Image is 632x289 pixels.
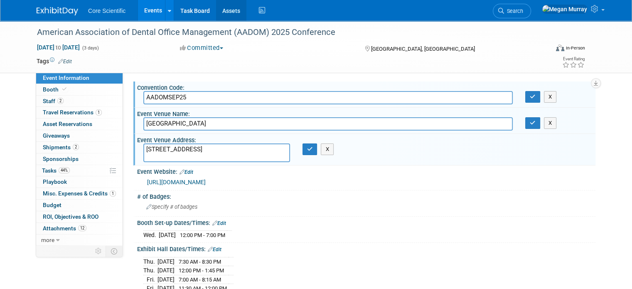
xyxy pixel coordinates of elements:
span: Event Information [43,74,89,81]
button: X [321,143,334,155]
span: Sponsorships [43,156,79,162]
td: [DATE] [159,231,176,240]
a: Playbook [36,176,123,188]
span: ROI, Objectives & ROO [43,213,98,220]
span: 12:00 PM - 1:45 PM [179,267,224,274]
a: Attachments12 [36,223,123,234]
span: 1 [110,190,116,197]
td: Fri. [143,275,157,284]
span: 7:30 AM - 8:30 PM [179,259,221,265]
td: [DATE] [157,275,175,284]
span: Travel Reservations [43,109,102,116]
a: Search [493,4,531,18]
td: Tags [37,57,72,65]
span: Core Scientific [88,7,125,14]
span: 2 [57,98,64,104]
a: ROI, Objectives & ROO [36,211,123,222]
div: Event Website: [137,165,595,176]
div: Convention Code: [137,82,595,92]
a: Edit [180,169,193,175]
a: Misc. Expenses & Credits1 [36,188,123,199]
span: Shipments [43,144,79,151]
span: more [41,237,54,243]
span: Specify # of badges [146,204,197,210]
td: Wed. [143,231,159,240]
td: Personalize Event Tab Strip [91,246,106,257]
td: Thu. [143,266,157,275]
span: Booth [43,86,68,93]
div: Event Rating [562,57,585,61]
button: X [544,91,557,103]
a: Staff2 [36,96,123,107]
span: Attachments [43,225,86,232]
img: ExhibitDay [37,7,78,15]
a: Booth [36,84,123,95]
div: Event Venue Name: [137,108,595,118]
span: 12 [78,225,86,231]
a: Event Information [36,72,123,84]
img: Megan Murray [542,5,588,14]
span: [DATE] [DATE] [37,44,80,51]
div: Booth Set-up Dates/Times: [137,217,595,227]
td: [DATE] [157,257,175,266]
a: Sponsorships [36,153,123,165]
span: [GEOGRAPHIC_DATA], [GEOGRAPHIC_DATA] [371,46,475,52]
span: 2 [73,144,79,150]
button: X [544,117,557,129]
a: [URL][DOMAIN_NAME] [147,179,206,185]
span: Misc. Expenses & Credits [43,190,116,197]
i: Booth reservation complete [62,87,66,91]
a: Tasks44% [36,165,123,176]
span: Giveaways [43,132,70,139]
div: In-Person [566,45,585,51]
a: Giveaways [36,130,123,141]
a: Edit [208,247,221,252]
span: Staff [43,98,64,104]
td: Thu. [143,257,157,266]
a: Edit [58,59,72,64]
span: Tasks [42,167,70,174]
span: Budget [43,202,61,208]
div: Event Venue Address: [137,134,595,144]
div: # of Badges: [137,190,595,201]
button: Committed [177,44,226,52]
a: more [36,235,123,246]
div: Exhibit Hall Dates/Times: [137,243,595,254]
span: 44% [59,167,70,173]
div: Event Format [504,43,585,56]
td: [DATE] [157,266,175,275]
span: Search [504,8,523,14]
a: Edit [212,220,226,226]
a: Travel Reservations1 [36,107,123,118]
span: 1 [96,109,102,116]
span: to [54,44,62,51]
a: Asset Reservations [36,119,123,130]
span: Playbook [43,178,67,185]
span: (3 days) [81,45,99,51]
a: Budget [36,200,123,211]
span: 7:00 AM - 8:15 AM [179,277,221,283]
td: Toggle Event Tabs [106,246,123,257]
span: Asset Reservations [43,121,92,127]
span: 12:00 PM - 7:00 PM [180,232,225,238]
a: Shipments2 [36,142,123,153]
img: Format-Inperson.png [556,44,564,51]
div: American Association of Dental Office Management (AADOM) 2025 Conference [34,25,539,40]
